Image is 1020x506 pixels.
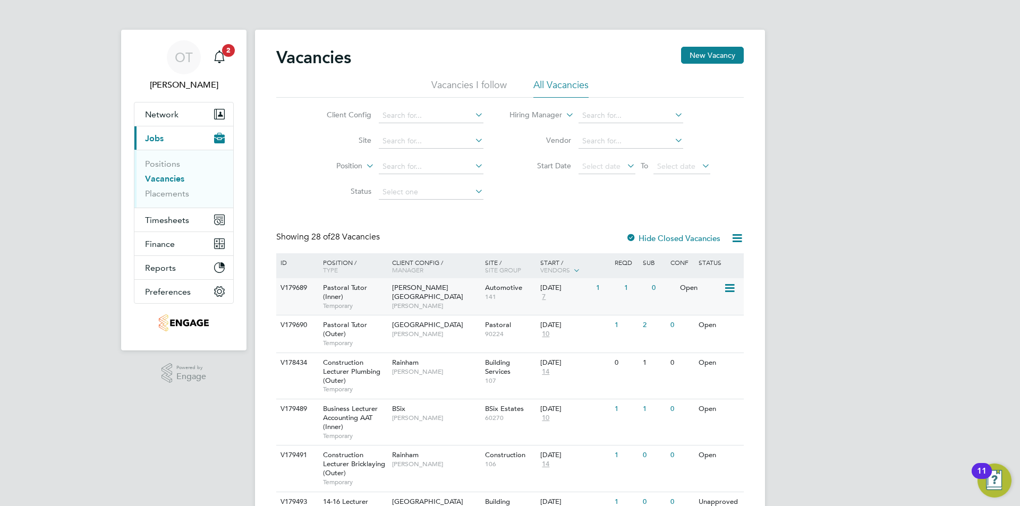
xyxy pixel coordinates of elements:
div: [DATE] [540,358,609,367]
span: 60270 [485,414,535,422]
div: Site / [482,253,538,279]
span: Temporary [323,385,387,393]
div: 0 [668,315,695,335]
span: Rainham [392,358,419,367]
div: Client Config / [389,253,482,279]
div: 1 [593,278,621,298]
div: Open [696,445,742,465]
span: 28 of [311,231,330,242]
label: Vendor [510,135,571,145]
span: Temporary [323,432,387,440]
div: 2 [640,315,668,335]
span: [PERSON_NAME] [392,330,480,338]
div: Status [696,253,742,271]
a: Powered byEngage [161,363,207,383]
div: Open [696,399,742,419]
span: Business Lecturer Accounting AAT (Inner) [323,404,378,431]
span: Pastoral [485,320,511,329]
div: Start / [538,253,612,280]
span: Rainham [392,450,419,459]
span: 10 [540,414,551,423]
span: 28 Vacancies [311,231,380,242]
span: Construction [485,450,525,459]
span: [PERSON_NAME] [392,460,480,468]
span: [PERSON_NAME] [392,414,480,422]
span: [GEOGRAPHIC_DATA] [392,320,463,329]
button: Timesheets [134,208,233,231]
div: 1 [640,353,668,373]
div: V179491 [278,445,315,465]
input: Search for... [379,134,483,149]
div: Sub [640,253,668,271]
span: Vendors [540,265,570,274]
div: 1 [612,315,640,335]
div: 0 [640,445,668,465]
span: Preferences [145,287,191,297]
li: All Vacancies [533,79,589,98]
button: Finance [134,232,233,255]
div: [DATE] [540,321,609,330]
div: V178434 [278,353,315,373]
input: Search for... [579,134,683,149]
div: 0 [668,445,695,465]
div: Open [696,315,742,335]
span: Network [145,109,178,119]
span: [GEOGRAPHIC_DATA] [392,497,463,506]
label: Start Date [510,161,571,170]
div: 0 [668,353,695,373]
span: Pastoral Tutor (Inner) [323,283,367,301]
span: BSix [392,404,405,413]
h2: Vacancies [276,47,351,68]
span: Construction Lecturer Bricklaying (Outer) [323,450,385,477]
span: Reports [145,263,176,273]
span: Type [323,265,338,274]
span: [PERSON_NAME][GEOGRAPHIC_DATA] [392,283,463,301]
div: Jobs [134,150,233,208]
span: Manager [392,265,423,274]
input: Select one [379,185,483,200]
span: Building Services [485,358,511,376]
span: Select date [657,161,695,171]
span: Timesheets [145,215,189,225]
label: Position [301,161,362,171]
label: Hide Closed Vacancies [626,233,720,243]
div: V179689 [278,278,315,298]
div: [DATE] [540,284,591,293]
span: 10 [540,330,551,339]
button: Open Resource Center, 11 new notifications [977,464,1011,498]
div: V179489 [278,399,315,419]
div: Open [677,278,724,298]
label: Status [310,186,371,196]
span: 141 [485,293,535,301]
span: Temporary [323,302,387,310]
span: 14 [540,367,551,376]
div: 0 [668,399,695,419]
span: 7 [540,293,547,302]
input: Search for... [379,159,483,174]
span: BSix Estates [485,404,524,413]
a: 2 [209,40,230,74]
div: Position / [315,253,389,279]
div: 0 [649,278,677,298]
div: 1 [622,278,649,298]
nav: Main navigation [121,30,246,350]
span: 14 [540,460,551,469]
span: Pastoral Tutor (Outer) [323,320,367,338]
div: 0 [612,353,640,373]
span: Oli Thomas [134,79,234,91]
span: Engage [176,372,206,381]
span: 90224 [485,330,535,338]
div: 1 [640,399,668,419]
div: 1 [612,445,640,465]
span: Automotive [485,283,522,292]
span: To [637,159,651,173]
div: Reqd [612,253,640,271]
span: 107 [485,376,535,385]
a: Positions [145,159,180,169]
input: Search for... [579,108,683,123]
button: Jobs [134,126,233,150]
button: Network [134,102,233,126]
span: [PERSON_NAME] [392,302,480,310]
button: New Vacancy [681,47,744,64]
div: Showing [276,231,382,243]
